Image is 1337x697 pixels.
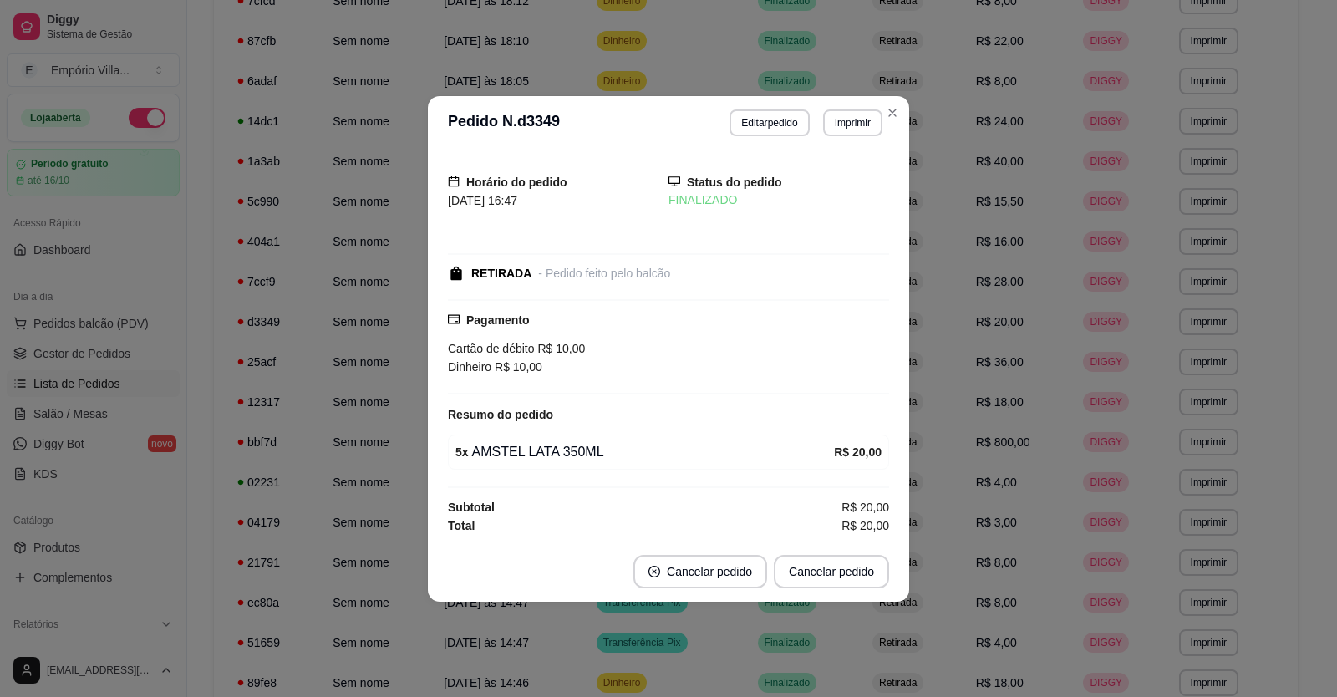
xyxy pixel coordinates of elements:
span: R$ 10,00 [535,342,586,355]
strong: Subtotal [448,501,495,514]
strong: Pagamento [466,313,529,327]
strong: Total [448,519,475,532]
span: Dinheiro [448,360,491,374]
span: R$ 10,00 [491,360,542,374]
span: calendar [448,176,460,187]
span: Cartão de débito [448,342,535,355]
button: Editarpedido [730,109,809,136]
button: Imprimir [823,109,882,136]
strong: 5 x [455,445,469,459]
span: close-circle [648,566,660,577]
strong: Horário do pedido [466,176,567,189]
div: - Pedido feito pelo balcão [538,265,670,282]
span: credit-card [448,313,460,325]
strong: Status do pedido [687,176,782,189]
h3: Pedido N. d3349 [448,109,560,136]
div: AMSTEL LATA 350ML [455,442,834,462]
span: R$ 20,00 [841,498,889,516]
button: Cancelar pedido [774,555,889,588]
strong: R$ 20,00 [834,445,882,459]
span: [DATE] 16:47 [448,194,517,207]
strong: Resumo do pedido [448,408,553,421]
span: R$ 20,00 [841,516,889,535]
div: FINALIZADO [668,191,889,209]
button: Close [879,99,906,126]
div: RETIRADA [471,265,531,282]
button: close-circleCancelar pedido [633,555,767,588]
span: desktop [668,176,680,187]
